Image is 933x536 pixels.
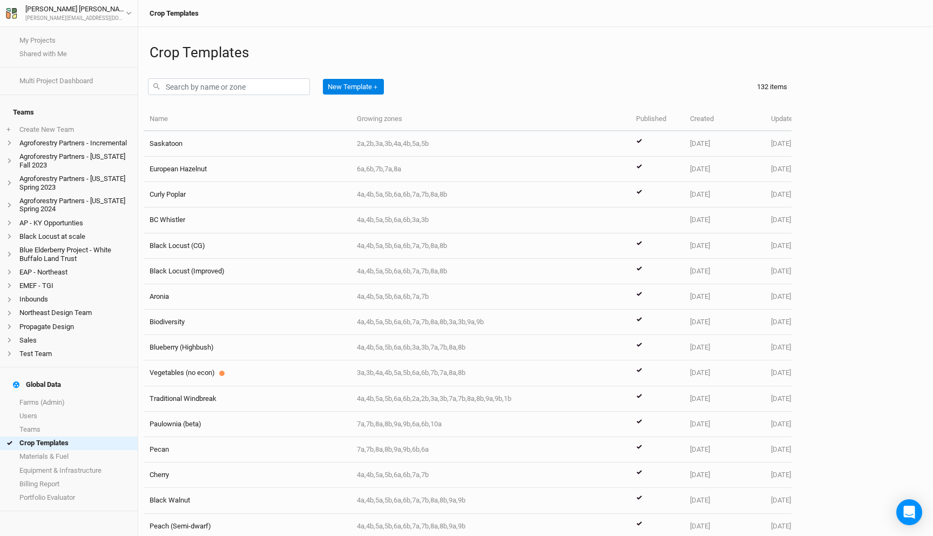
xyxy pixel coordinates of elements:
[690,394,710,403] span: Jul 5, 2022 9:19 AM
[150,165,207,173] span: European Hazelnut
[357,343,465,351] span: 4a,4b,5a,5b,6a,6b,3a,3b,7a,7b,8a,8b
[771,139,791,148] span: Oct 31, 2022 5:29 PM
[690,522,710,530] span: Jul 5, 2022 9:19 AM
[771,216,791,224] span: Nov 6, 2023 9:28 AM
[6,102,131,123] h4: Teams
[765,108,846,131] th: Updated
[357,318,484,326] span: 4a,4b,5a,5b,6a,6b,7a,7b,8a,8b,3a,3b,9a,9b
[757,82,787,92] div: 132 items
[150,368,215,377] span: Vegetables (no econ)
[150,420,201,428] span: Paulownia (beta)
[6,125,10,134] span: +
[896,499,922,525] div: Open Intercom Messenger
[357,292,429,300] span: 4a,4b,5a,5b,6a,6b,7a,7b
[150,496,190,504] span: Black Walnut
[150,267,225,275] span: Black Locust (Improved)
[690,343,710,351] span: Apr 30, 2022 8:00 PM
[323,79,384,95] button: New Template＋
[150,190,186,198] span: Curly Poplar
[771,496,791,504] span: Nov 1, 2022 9:58 AM
[25,4,126,15] div: [PERSON_NAME] [PERSON_NAME]
[690,496,710,504] span: Jul 5, 2022 9:19 AM
[771,267,791,275] span: Oct 27, 2022 3:32 PM
[690,165,710,173] span: Apr 30, 2022 8:00 PM
[150,216,185,224] span: BC Whistler
[150,44,922,61] h1: Crop Templates
[771,343,791,351] span: Oct 31, 2022 5:15 PM
[690,216,710,224] span: Apr 30, 2022 8:00 PM
[357,216,429,224] span: 4a,4b,5a,5b,6a,6b,3a,3b
[25,15,126,23] div: [PERSON_NAME][EMAIL_ADDRESS][DOMAIN_NAME]
[357,139,429,148] span: 2a,2b,3a,3b,4a,4b,5a,5b
[690,368,710,377] span: Jul 5, 2022 3:30 PM
[357,165,401,173] span: 6a,6b,7b,7a,8a
[357,242,447,250] span: 4a,4b,5a,5b,6a,6b,7a,7b,8a,8b
[771,190,791,198] span: Nov 12, 2022 4:48 PM
[771,318,791,326] span: Dec 6, 2022 11:30 AM
[690,318,710,326] span: Apr 30, 2022 8:00 PM
[357,394,511,403] span: 4a,4b,5a,5b,6a,6b,2a,2b,3a,3b,7a,7b,8a,8b,9a,9b,1b
[357,445,429,453] span: 7a,7b,8a,8b,9a,9b,6b,6a
[690,292,710,300] span: Apr 30, 2022 8:00 PM
[771,420,791,428] span: Nov 1, 2022 9:57 AM
[690,242,710,250] span: Apr 30, 2022 8:00 PM
[5,3,132,23] button: [PERSON_NAME] [PERSON_NAME][PERSON_NAME][EMAIL_ADDRESS][DOMAIN_NAME]
[684,108,765,131] th: Created
[357,420,442,428] span: 7a,7b,8a,8b,9a,9b,6a,6b,10a
[150,318,185,326] span: Biodiversity
[357,522,465,530] span: 4a,4b,5a,5b,6a,6b,7a,7b,8a,8b,9a,9b
[630,108,684,131] th: Published
[150,292,169,300] span: Aronia
[150,139,182,148] span: Saskatoon
[771,165,791,173] span: Feb 15, 2023 5:12 PM
[690,420,710,428] span: Jul 5, 2022 9:19 AM
[771,522,791,530] span: Oct 31, 2022 5:59 PM
[690,471,710,479] span: Jul 5, 2022 9:19 AM
[150,522,211,530] span: Peach (Semi-dwarf)
[150,394,217,403] span: Traditional Windbreak
[771,368,791,377] span: Aug 3, 2022 2:07 PM
[771,394,791,403] span: Oct 31, 2022 5:35 PM
[771,445,791,453] span: Oct 31, 2022 5:45 PM
[357,267,447,275] span: 4a,4b,5a,5b,6a,6b,7a,7b,8a,8b
[357,368,465,377] span: 3a,3b,4a,4b,5a,5b,6a,6b,7b,7a,8a,8b
[771,471,791,479] span: Oct 31, 2022 5:41 PM
[690,445,710,453] span: Jul 5, 2022 9:19 AM
[771,292,791,300] span: Oct 31, 2022 1:48 PM
[771,242,791,250] span: Dec 6, 2022 8:53 AM
[690,139,710,148] span: Apr 30, 2022 8:00 PM
[150,445,169,453] span: Pecan
[357,471,429,479] span: 4a,4b,5a,5b,6a,6b,7a,7b
[150,9,199,18] h3: Crop Templates
[690,267,710,275] span: Apr 30, 2022 8:00 PM
[13,380,61,389] div: Global Data
[150,471,169,479] span: Cherry
[357,190,447,198] span: 4a,4b,5a,5b,6a,6b,7a,7b,8a,8b
[150,343,214,351] span: Blueberry (Highbush)
[357,496,465,504] span: 4a,4b,5a,5b,6a,6b,7a,7b,8a,8b,9a,9b
[150,242,205,250] span: Black Locust (CG)
[148,78,310,95] input: Search by name or zone
[690,190,710,198] span: Apr 30, 2022 8:00 PM
[350,108,630,131] th: Growing zones
[144,108,350,131] th: Name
